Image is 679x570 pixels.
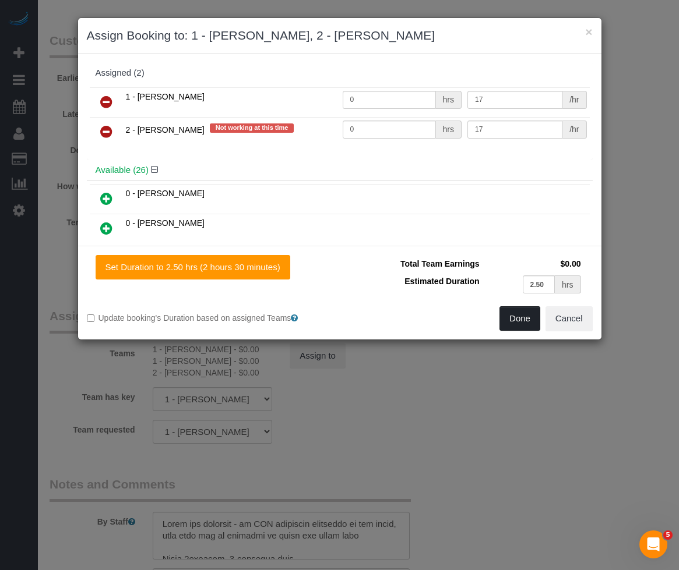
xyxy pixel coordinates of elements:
[436,121,462,139] div: hrs
[210,123,294,133] span: Not working at this time
[126,189,205,198] span: 0 - [PERSON_NAME]
[96,68,584,78] div: Assigned (2)
[87,314,94,322] input: Update booking's Duration based on assigned Teams
[87,27,593,44] h3: Assign Booking to: 1 - [PERSON_NAME], 2 - [PERSON_NAME]
[562,91,586,109] div: /hr
[87,312,331,324] label: Update booking's Duration based on assigned Teams
[126,125,205,134] span: 2 - [PERSON_NAME]
[96,255,290,279] button: Set Duration to 2.50 hrs (2 hours 30 minutes)
[349,255,483,272] td: Total Team Earnings
[585,26,592,38] button: ×
[436,91,462,109] div: hrs
[483,255,584,272] td: $0.00
[639,530,667,558] iframe: Intercom live chat
[562,121,586,139] div: /hr
[663,530,673,540] span: 5
[126,218,205,228] span: 0 - [PERSON_NAME]
[555,275,581,293] div: hrs
[499,306,540,331] button: Done
[96,165,584,175] h4: Available (26)
[546,306,593,331] button: Cancel
[404,277,479,286] span: Estimated Duration
[126,92,205,101] span: 1 - [PERSON_NAME]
